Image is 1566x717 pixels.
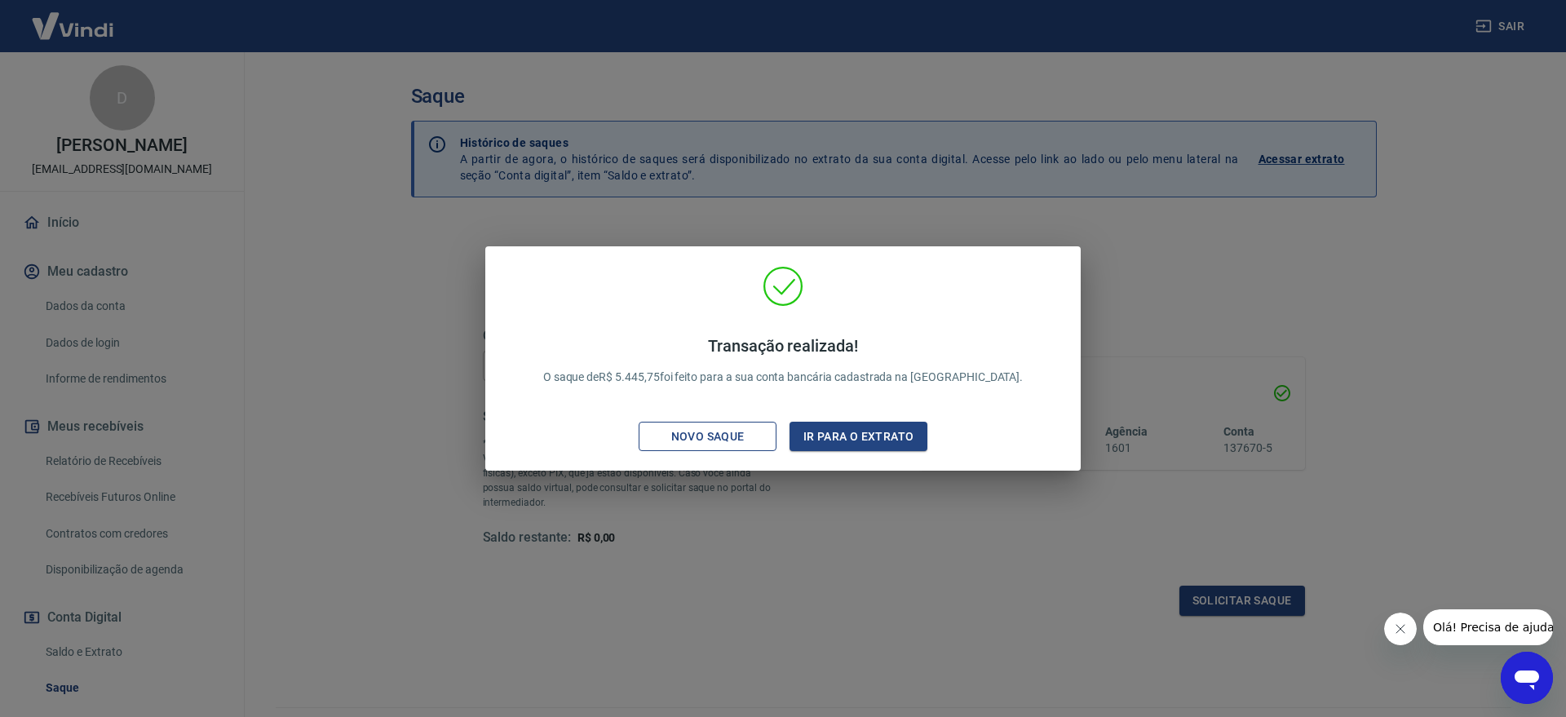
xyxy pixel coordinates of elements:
[790,422,927,452] button: Ir para o extrato
[1423,609,1553,645] iframe: Mensagem da empresa
[543,336,1024,386] p: O saque de R$ 5.445,75 foi feito para a sua conta bancária cadastrada na [GEOGRAPHIC_DATA].
[652,427,764,447] div: Novo saque
[1501,652,1553,704] iframe: Botão para abrir a janela de mensagens
[1384,613,1417,645] iframe: Fechar mensagem
[10,11,137,24] span: Olá! Precisa de ajuda?
[543,336,1024,356] h4: Transação realizada!
[639,422,776,452] button: Novo saque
